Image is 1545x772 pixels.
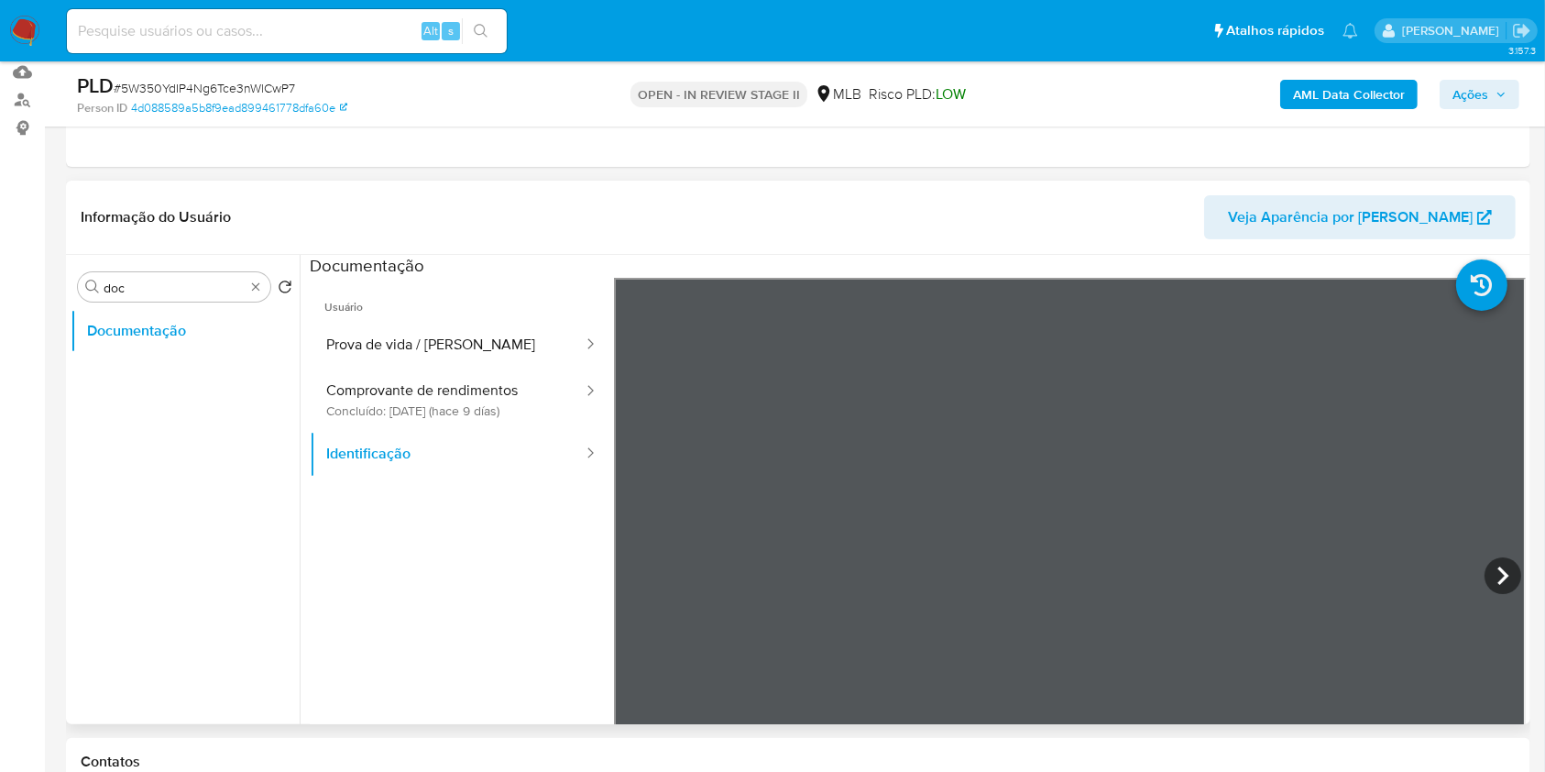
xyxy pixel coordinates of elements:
span: Ações [1452,80,1488,109]
p: OPEN - IN REVIEW STAGE II [630,82,807,107]
button: Apagar busca [248,280,263,294]
button: Veja Aparência por [PERSON_NAME] [1204,195,1516,239]
button: search-icon [462,18,499,44]
div: MLB [815,84,861,105]
a: Notificações [1342,23,1358,39]
button: Procurar [85,280,100,294]
span: 3.157.3 [1508,43,1536,58]
span: s [448,22,454,39]
h1: Informação do Usuário [81,208,231,226]
span: # 5W350YdIP4Ng6Tce3nWlCwP7 [114,79,295,97]
button: Retornar ao pedido padrão [278,280,292,300]
b: AML Data Collector [1293,80,1405,109]
button: Documentação [71,309,300,353]
a: Sair [1512,21,1531,40]
b: Person ID [77,100,127,116]
span: LOW [936,83,966,105]
span: Risco PLD: [869,84,966,105]
span: Atalhos rápidos [1226,21,1324,40]
button: Ações [1440,80,1519,109]
button: AML Data Collector [1280,80,1418,109]
p: ana.conceicao@mercadolivre.com [1402,22,1506,39]
input: Procurar [104,280,245,296]
span: Veja Aparência por [PERSON_NAME] [1228,195,1473,239]
input: Pesquise usuários ou casos... [67,19,507,43]
h1: Contatos [81,753,1516,771]
b: PLD [77,71,114,100]
span: Alt [423,22,438,39]
a: 4d088589a5b8f9ead899461778dfa60e [131,100,347,116]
